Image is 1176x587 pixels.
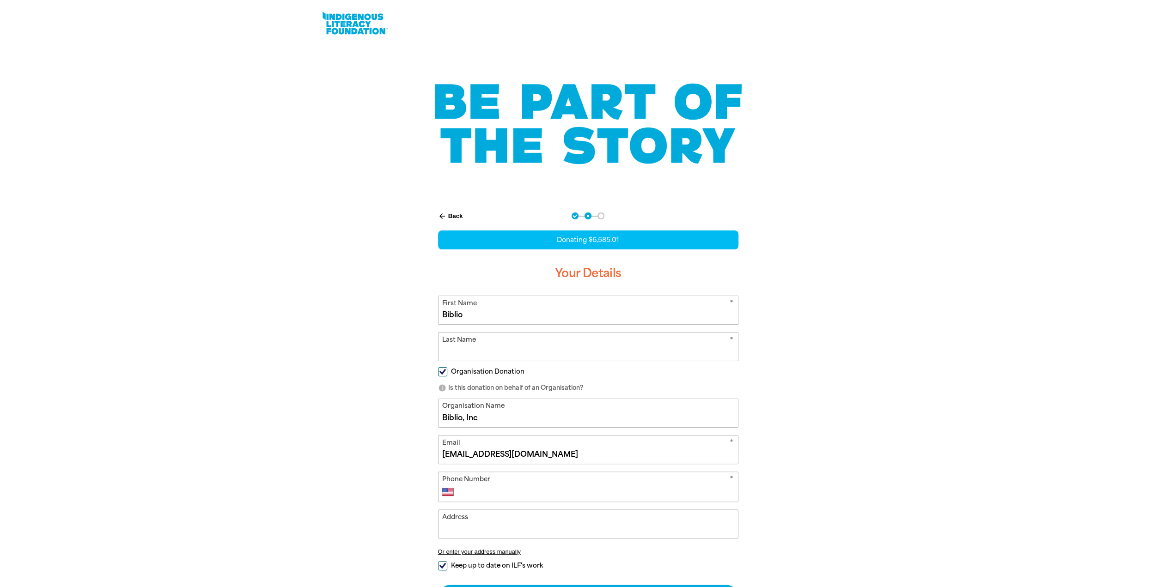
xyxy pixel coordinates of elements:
i: Required [730,474,733,486]
p: Is this donation on behalf of an Organisation? [438,383,738,393]
span: Keep up to date on ILF's work [451,561,543,570]
button: Navigate to step 3 of 3 to enter your payment details [597,212,604,219]
button: Back [434,208,467,224]
input: Keep up to date on ILF's work [438,561,447,570]
i: info [438,384,446,392]
img: Be part of the story [427,65,750,183]
i: arrow_back [438,212,446,220]
span: Organisation Donation [451,367,524,376]
button: Or enter your address manually [438,548,738,555]
h3: Your Details [438,259,738,288]
div: Donating $6,585.01 [438,230,738,249]
input: Organisation Donation [438,367,447,376]
button: Navigate to step 2 of 3 to enter your details [585,212,591,219]
button: Navigate to step 1 of 3 to enter your donation amount [572,212,579,219]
